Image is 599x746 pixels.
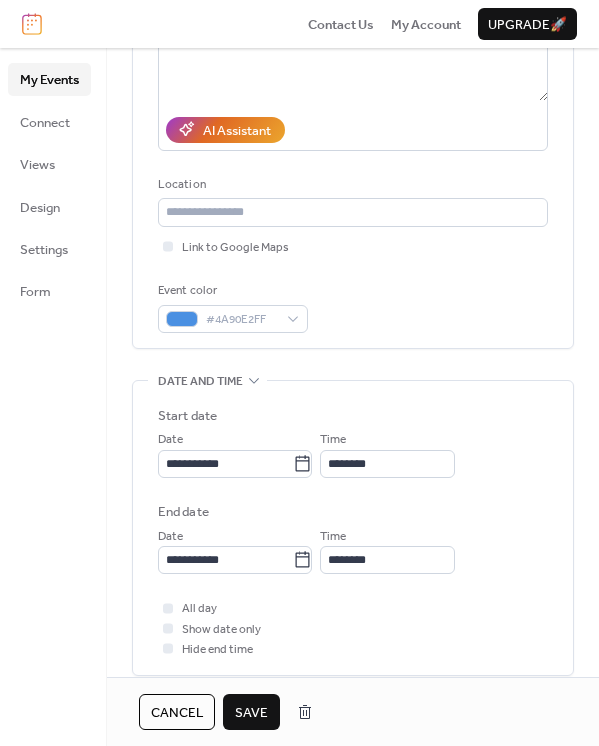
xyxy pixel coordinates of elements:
[20,155,55,175] span: Views
[20,70,79,90] span: My Events
[8,106,91,138] a: Connect
[478,8,577,40] button: Upgrade🚀
[166,117,285,143] button: AI Assistant
[139,694,215,730] button: Cancel
[20,240,68,260] span: Settings
[158,502,209,522] div: End date
[182,640,253,660] span: Hide end time
[391,14,461,34] a: My Account
[320,430,346,450] span: Time
[308,14,374,34] a: Contact Us
[235,703,268,723] span: Save
[320,527,346,547] span: Time
[151,703,203,723] span: Cancel
[158,281,304,301] div: Event color
[158,175,544,195] div: Location
[8,63,91,95] a: My Events
[182,238,289,258] span: Link to Google Maps
[158,430,183,450] span: Date
[158,406,217,426] div: Start date
[182,599,217,619] span: All day
[223,694,280,730] button: Save
[8,191,91,223] a: Design
[488,15,567,35] span: Upgrade 🚀
[158,527,183,547] span: Date
[8,275,91,307] a: Form
[8,148,91,180] a: Views
[206,310,277,330] span: #4A90E2FF
[8,233,91,265] a: Settings
[308,15,374,35] span: Contact Us
[203,121,271,141] div: AI Assistant
[22,13,42,35] img: logo
[20,282,51,302] span: Form
[20,198,60,218] span: Design
[20,113,70,133] span: Connect
[182,620,261,640] span: Show date only
[158,373,243,392] span: Date and time
[391,15,461,35] span: My Account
